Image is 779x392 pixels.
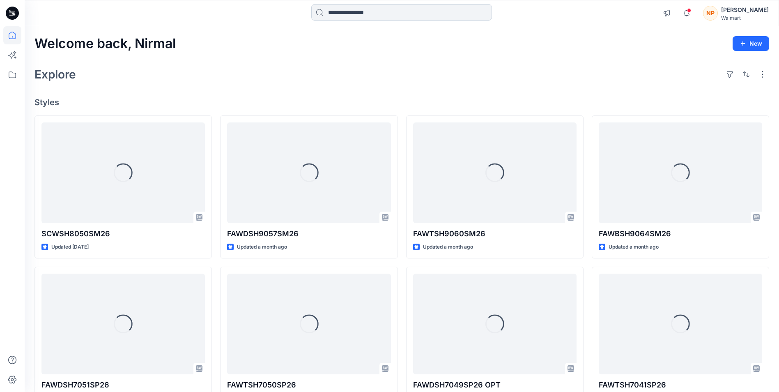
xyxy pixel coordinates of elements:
[423,243,473,251] p: Updated a month ago
[599,228,762,240] p: FAWBSH9064SM26
[237,243,287,251] p: Updated a month ago
[413,228,577,240] p: FAWTSH9060SM26
[609,243,659,251] p: Updated a month ago
[51,243,89,251] p: Updated [DATE]
[41,228,205,240] p: SCWSH8050SM26
[34,68,76,81] h2: Explore
[721,15,769,21] div: Walmart
[733,36,769,51] button: New
[41,379,205,391] p: FAWDSH7051SP26
[34,97,769,107] h4: Styles
[703,6,718,21] div: NP
[599,379,762,391] p: FAWTSH7041SP26
[721,5,769,15] div: [PERSON_NAME]
[227,379,391,391] p: FAWTSH7050SP26
[227,228,391,240] p: FAWDSH9057SM26
[34,36,176,51] h2: Welcome back, Nirmal
[413,379,577,391] p: FAWDSH7049SP26 OPT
